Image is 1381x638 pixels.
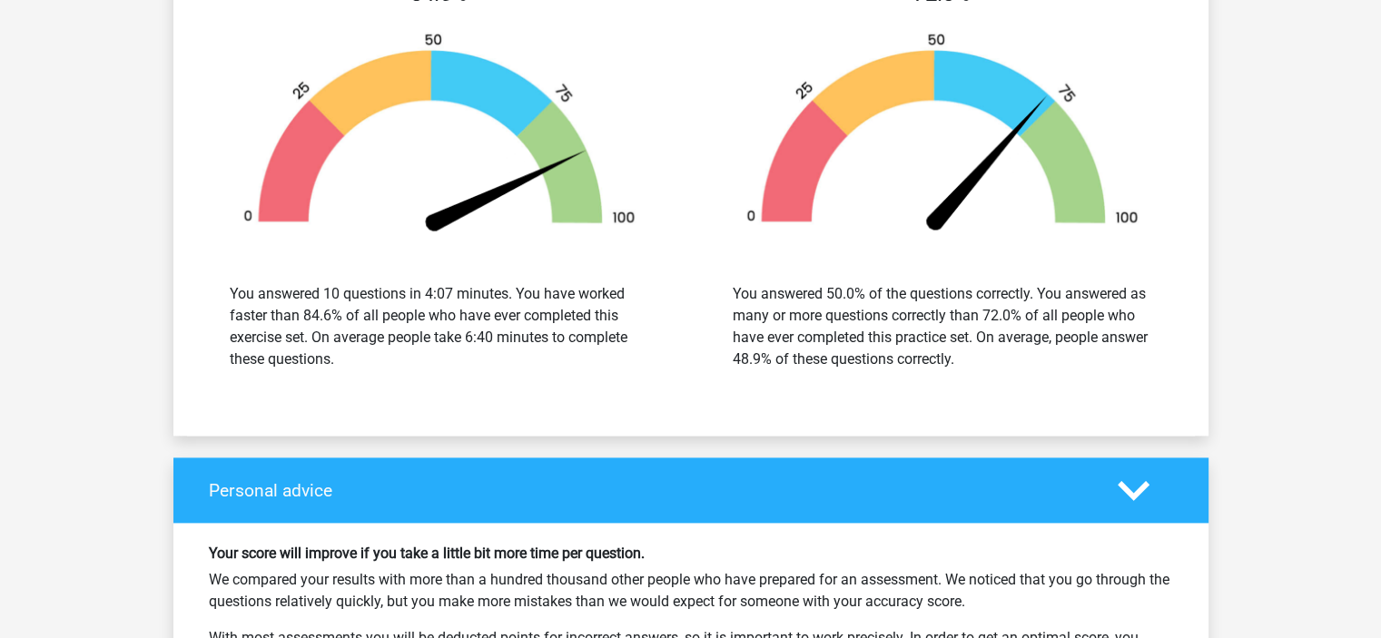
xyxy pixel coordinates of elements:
[230,283,649,370] div: You answered 10 questions in 4:07 minutes. You have worked faster than 84.6% of all people who ha...
[215,32,664,240] img: 85.c8310d078360.png
[209,480,1090,501] h4: Personal advice
[209,569,1173,613] p: We compared your results with more than a hundred thousand other people who have prepared for an ...
[718,32,1167,240] img: 72.efe4a97968c2.png
[733,283,1152,370] div: You answered 50.0% of the questions correctly. You answered as many or more questions correctly t...
[209,545,1173,562] h6: Your score will improve if you take a little bit more time per question.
